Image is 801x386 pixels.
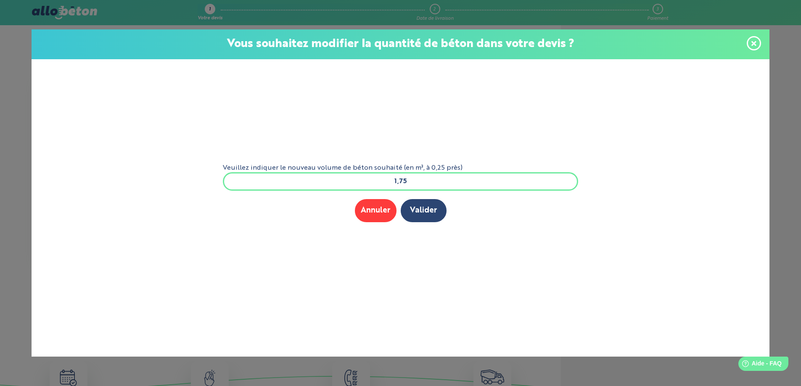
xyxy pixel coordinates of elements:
[401,199,447,222] button: Valider
[726,353,792,377] iframe: Help widget launcher
[40,38,761,51] p: Vous souhaitez modifier la quantité de béton dans votre devis ?
[355,199,397,222] button: Annuler
[223,164,579,172] label: Veuillez indiquer le nouveau volume de béton souhaité (en m³, à 0,25 près)
[223,172,579,191] input: xxx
